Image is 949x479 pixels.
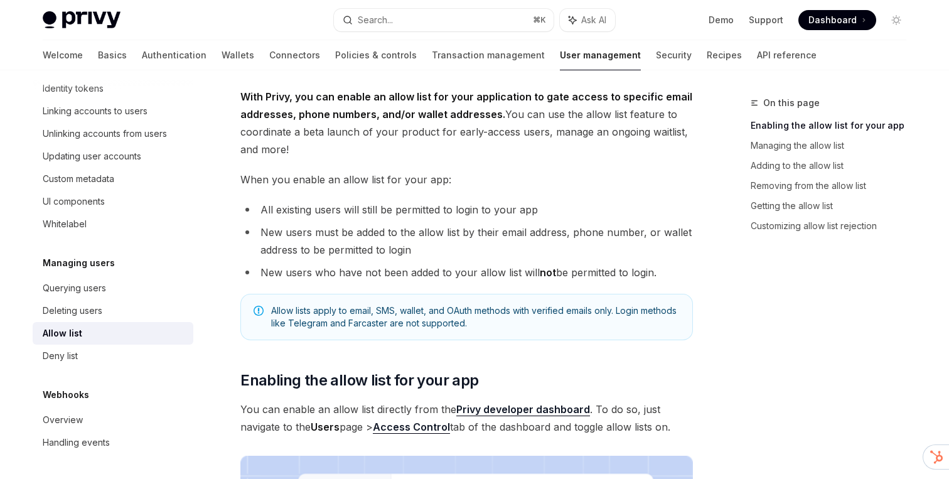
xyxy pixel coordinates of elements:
[43,435,110,450] div: Handling events
[33,190,193,213] a: UI components
[751,176,916,196] a: Removing from the allow list
[240,201,693,218] li: All existing users will still be permitted to login to your app
[222,40,254,70] a: Wallets
[751,196,916,216] a: Getting the allow list
[33,345,193,367] a: Deny list
[33,299,193,322] a: Deleting users
[43,348,78,363] div: Deny list
[358,13,393,28] div: Search...
[751,216,916,236] a: Customizing allow list rejection
[240,171,693,188] span: When you enable an allow list for your app:
[751,156,916,176] a: Adding to the allow list
[33,431,193,454] a: Handling events
[751,116,916,136] a: Enabling the allow list for your app
[540,266,556,279] strong: not
[43,387,89,402] h5: Webhooks
[33,213,193,235] a: Whitelabel
[240,264,693,281] li: New users who have not been added to your allow list will be permitted to login.
[33,100,193,122] a: Linking accounts to users
[269,40,320,70] a: Connectors
[373,421,450,434] a: Access Control
[560,40,641,70] a: User management
[656,40,692,70] a: Security
[33,145,193,168] a: Updating user accounts
[271,304,680,330] span: Allow lists apply to email, SMS, wallet, and OAuth methods with verified emails only. Login metho...
[707,40,742,70] a: Recipes
[43,303,102,318] div: Deleting users
[43,40,83,70] a: Welcome
[311,421,340,433] strong: Users
[798,10,876,30] a: Dashboard
[43,412,83,428] div: Overview
[43,281,106,296] div: Querying users
[240,90,692,121] strong: With Privy, you can enable an allow list for your application to gate access to specific email ad...
[456,403,590,416] a: Privy developer dashboard
[43,104,147,119] div: Linking accounts to users
[751,136,916,156] a: Managing the allow list
[334,9,554,31] button: Search...⌘K
[43,256,115,271] h5: Managing users
[432,40,545,70] a: Transaction management
[33,168,193,190] a: Custom metadata
[749,14,783,26] a: Support
[254,306,264,316] svg: Note
[709,14,734,26] a: Demo
[581,14,606,26] span: Ask AI
[240,401,693,436] span: You can enable an allow list directly from the . To do so, just navigate to the page > tab of the...
[533,15,546,25] span: ⌘ K
[142,40,206,70] a: Authentication
[335,40,417,70] a: Policies & controls
[43,194,105,209] div: UI components
[43,11,121,29] img: light logo
[98,40,127,70] a: Basics
[757,40,817,70] a: API reference
[33,322,193,345] a: Allow list
[43,126,167,141] div: Unlinking accounts from users
[43,149,141,164] div: Updating user accounts
[43,326,82,341] div: Allow list
[240,370,478,390] span: Enabling the allow list for your app
[33,277,193,299] a: Querying users
[33,122,193,145] a: Unlinking accounts from users
[240,223,693,259] li: New users must be added to the allow list by their email address, phone number, or wallet address...
[808,14,857,26] span: Dashboard
[763,95,820,110] span: On this page
[886,10,906,30] button: Toggle dark mode
[43,171,114,186] div: Custom metadata
[43,217,87,232] div: Whitelabel
[560,9,615,31] button: Ask AI
[33,409,193,431] a: Overview
[240,88,693,158] span: You can use the allow list feature to coordinate a beta launch of your product for early-access u...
